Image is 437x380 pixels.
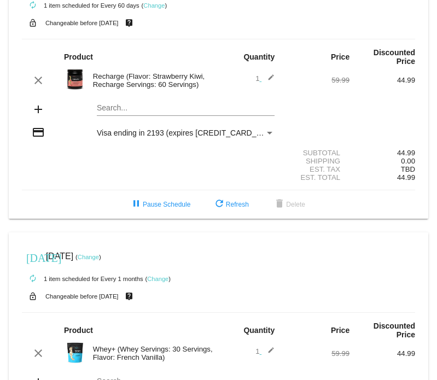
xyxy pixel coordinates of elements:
strong: Quantity [243,326,275,335]
span: Delete [273,201,305,208]
strong: Product [64,52,93,61]
input: Search... [97,104,275,113]
button: Delete [264,195,314,214]
small: 1 item scheduled for Every 1 months [22,276,143,282]
div: 59.99 [284,76,349,84]
div: Est. Tax [284,165,349,173]
mat-icon: lock_open [26,16,39,30]
span: Visa ending in 2193 (expires [CREDIT_CARD_DATA]) [97,128,280,137]
small: Changeable before [DATE] [45,293,119,300]
mat-icon: autorenew [26,272,39,285]
strong: Price [331,52,349,61]
mat-icon: pause [130,198,143,211]
div: Whey+ (Whey Servings: 30 Servings, Flavor: French Vanilla) [88,345,219,361]
span: 1 [255,74,275,83]
strong: Discounted Price [374,321,415,339]
a: Change [78,254,99,260]
small: 1 item scheduled for Every 60 days [22,2,139,9]
mat-icon: refresh [213,198,226,211]
div: Recharge (Flavor: Strawberry Kiwi, Recharge Servings: 60 Servings) [88,72,219,89]
div: 59.99 [284,349,349,358]
small: ( ) [145,276,171,282]
mat-icon: credit_card [32,126,45,139]
mat-icon: live_help [123,289,136,303]
div: Subtotal [284,149,349,157]
a: Change [147,276,168,282]
mat-icon: edit [261,74,275,87]
strong: Product [64,326,93,335]
span: Refresh [213,201,249,208]
div: Est. Total [284,173,349,182]
img: Image-1-Carousel-Whey-2lb-Vanilla-no-badge-Transp.png [64,342,86,364]
small: ( ) [75,254,101,260]
mat-select: Payment Method [97,128,275,137]
span: TBD [401,165,415,173]
button: Pause Schedule [121,195,199,214]
a: Change [143,2,165,9]
mat-icon: [DATE] [26,250,39,264]
img: Recharge-60S-bottle-Image-Carousel-Strw-Kiwi.png [64,68,86,90]
mat-icon: delete [273,198,286,211]
div: 44.99 [349,349,415,358]
strong: Discounted Price [374,48,415,66]
span: Pause Schedule [130,201,190,208]
span: 44.99 [397,173,415,182]
mat-icon: edit [261,347,275,360]
div: Shipping [284,157,349,165]
mat-icon: live_help [123,16,136,30]
span: 1 [255,347,275,355]
strong: Quantity [243,52,275,61]
mat-icon: clear [32,74,45,87]
mat-icon: clear [32,347,45,360]
small: Changeable before [DATE] [45,20,119,26]
strong: Price [331,326,349,335]
mat-icon: lock_open [26,289,39,303]
mat-icon: add [32,103,45,116]
small: ( ) [142,2,167,9]
div: 44.99 [349,76,415,84]
div: 44.99 [349,149,415,157]
span: 0.00 [401,157,415,165]
button: Refresh [204,195,258,214]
